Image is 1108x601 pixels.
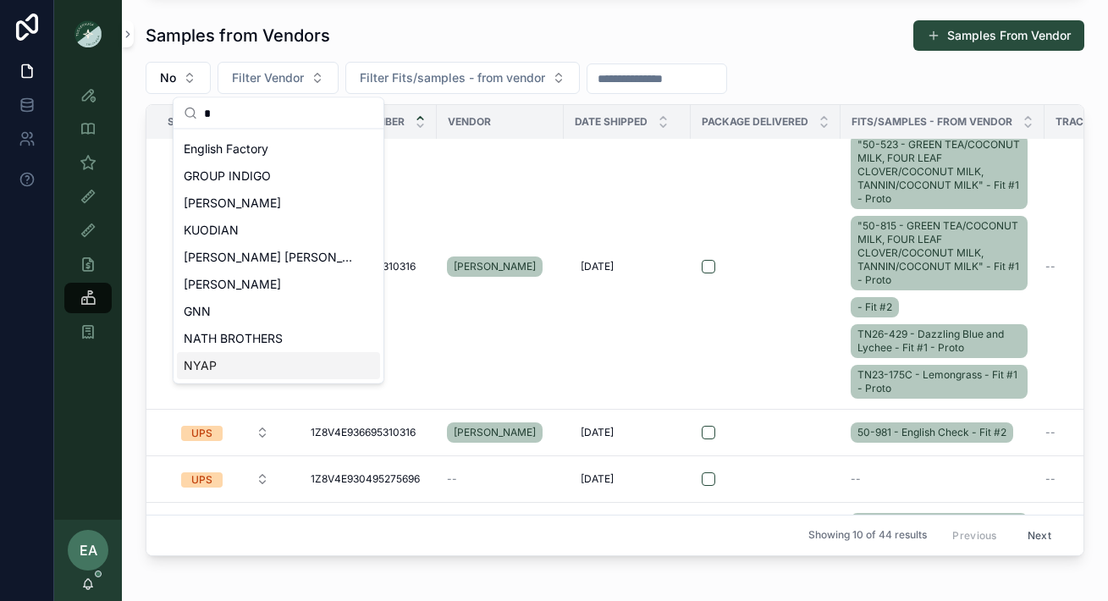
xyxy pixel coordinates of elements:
span: Shipping Vendor [168,115,262,129]
div: Suggestions [174,130,383,383]
span: EA [80,540,97,560]
span: -- [851,472,861,486]
span: -- [1045,260,1056,273]
span: 50-981 - English Check - Fit #2 [857,426,1006,439]
span: [DATE] [581,472,614,486]
span: Filter Vendor [232,69,304,86]
a: [PERSON_NAME] [447,419,554,446]
span: English Factory [184,141,268,158]
a: TN23-175C - Lemongrass - Fit #1 - Proto [851,365,1028,399]
span: "50-815 - GREEN TEA/COCONUT MILK, FOUR LEAF CLOVER/COCONUT MILK, TANNIN/COCONUT MILK" - Fit #1 - ... [857,219,1021,287]
span: TN23-175C - Lemongrass - Fit #1 - Proto [857,368,1021,395]
a: "50-523 - GREEN TEA/COCONUT MILK, FOUR LEAF CLOVER/COCONUT MILK, TANNIN/COCONUT MILK" - Fit #1 - ... [851,131,1034,402]
a: 50-981 - English Check - Fit #2 [851,422,1013,443]
a: 1Z8V4E930495275696 [304,466,427,493]
a: [DATE] [574,419,681,446]
a: Select Button [167,463,284,495]
a: 1Z8V4E936695310316 [304,419,427,446]
a: "50-815 - GREEN TEA/COCONUT MILK, FOUR LEAF CLOVER/COCONUT MILK, TANNIN/COCONUT MILK" - Fit #1 - ... [851,216,1028,290]
a: [DATE] [574,466,681,493]
a: [PERSON_NAME] [447,253,554,280]
span: - Fit #2 [857,300,892,314]
a: [DATE] [574,253,681,280]
span: Date Shipped [575,115,648,129]
button: Next [1016,522,1063,549]
a: 50-981 - English Check - Fit #2 [851,419,1034,446]
div: scrollable content [54,68,122,369]
span: [PERSON_NAME] [184,277,281,294]
a: [PERSON_NAME] [447,256,543,277]
span: TN26-429 - Dazzling Blue and Lychee - Fit #1 - Proto [857,328,1021,355]
button: Select Button [168,417,283,448]
span: KUODIAN [184,223,239,240]
span: [PERSON_NAME] [184,196,281,212]
span: -- [1045,472,1056,486]
span: GROUP INDIGO [184,168,271,185]
span: [PERSON_NAME] [454,426,536,439]
button: Select Button [218,62,339,94]
div: UPS [191,426,212,441]
button: Select Button [168,464,283,494]
span: Package Delivered [702,115,808,129]
a: [PERSON_NAME] [447,422,543,443]
a: - Fit #2 [851,297,899,317]
span: [DATE] [581,260,614,273]
span: [PERSON_NAME] [454,260,536,273]
span: Vendor [448,115,491,129]
span: [PERSON_NAME] [PERSON_NAME] [184,250,353,267]
button: Samples From Vendor [913,20,1084,51]
span: 1Z8V4E936695310316 [311,426,416,439]
span: -- [1045,426,1056,439]
button: Select Button [168,251,283,282]
a: -- [851,472,1034,486]
button: Select Button [345,62,580,94]
span: NYAP [184,358,217,375]
span: "50-523 - GREEN TEA/COCONUT MILK, FOUR LEAF CLOVER/COCONUT MILK, TANNIN/COCONUT MILK" - Fit #1 - ... [857,138,1021,206]
a: 50-877 - NATURAL AS HEADER - Fit #1 - Proto [851,513,1028,547]
span: Fits/samples - from vendor [852,115,1012,129]
span: [DATE] [581,426,614,439]
div: UPS [191,472,212,488]
a: Select Button [167,416,284,449]
span: No [160,69,176,86]
a: Select Button [167,251,284,283]
span: GNN [184,304,211,321]
button: Select Button [146,62,211,94]
span: Filter Fits/samples - from vendor [360,69,545,86]
h1: Samples from Vendors [146,24,330,47]
a: TN26-429 - Dazzling Blue and Lychee - Fit #1 - Proto [851,324,1028,358]
span: Showing 10 of 44 results [808,529,927,543]
a: "50-523 - GREEN TEA/COCONUT MILK, FOUR LEAF CLOVER/COCONUT MILK, TANNIN/COCONUT MILK" - Fit #1 - ... [851,135,1028,209]
span: 1Z8V4E930495275696 [311,472,420,486]
span: -- [447,472,457,486]
a: -- [447,472,554,486]
span: NATH BROTHERS [184,331,283,348]
img: App logo [74,20,102,47]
